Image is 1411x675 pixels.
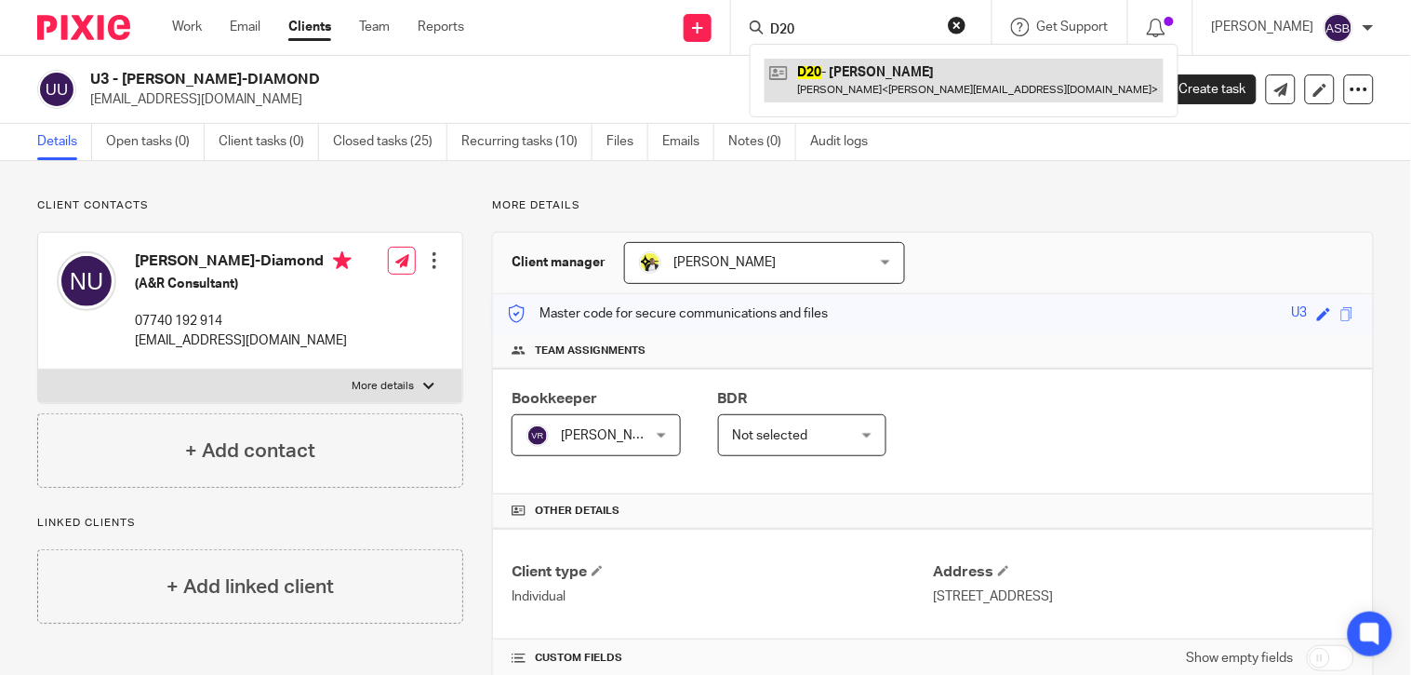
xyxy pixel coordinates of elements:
a: Emails [662,124,714,160]
a: Client tasks (0) [219,124,319,160]
i: Primary [333,251,352,270]
img: svg%3E [1324,13,1353,43]
p: Individual [512,587,933,606]
a: Notes (0) [728,124,796,160]
p: [EMAIL_ADDRESS][DOMAIN_NAME] [90,90,1121,109]
p: More details [492,198,1374,213]
img: svg%3E [526,425,549,447]
span: Other details [535,504,619,519]
a: Email [230,18,260,36]
img: svg%3E [57,251,116,311]
h4: + Add contact [185,437,315,466]
p: 07740 192 914 [135,312,352,331]
input: Search [768,22,936,39]
h4: + Add linked client [166,573,334,601]
h2: U3 - [PERSON_NAME]-DIAMOND [90,70,914,89]
a: Closed tasks (25) [333,124,447,160]
img: svg%3E [37,70,76,109]
a: Reports [418,18,464,36]
h4: Address [933,562,1354,582]
span: Team assignments [535,344,646,358]
p: [PERSON_NAME] [1212,18,1314,36]
span: [PERSON_NAME] [673,256,776,269]
span: Get Support [1037,20,1109,34]
h4: Client type [512,562,933,582]
a: Create task [1149,74,1257,104]
p: Linked clients [37,516,463,531]
a: Open tasks (0) [106,124,205,160]
p: More details [352,379,414,394]
a: Work [172,18,202,36]
a: Details [37,124,92,160]
div: U3 [1292,304,1308,325]
img: Carine-Starbridge.jpg [639,251,661,274]
h4: [PERSON_NAME]-Diamond [135,251,352,275]
span: Bookkeeper [512,391,597,406]
a: Audit logs [810,124,882,160]
p: Master code for secure communications and files [507,304,828,323]
p: [EMAIL_ADDRESS][DOMAIN_NAME] [135,331,352,350]
p: Client contacts [37,198,463,213]
img: Pixie [37,15,130,40]
button: Clear [948,16,966,34]
a: Clients [288,18,331,36]
a: Recurring tasks (10) [461,124,592,160]
span: [PERSON_NAME] [561,429,663,442]
label: Show empty fields [1187,649,1294,668]
h3: Client manager [512,253,606,272]
span: BDR [718,391,748,406]
a: Files [606,124,648,160]
span: Not selected [733,429,808,442]
a: Team [359,18,390,36]
p: [STREET_ADDRESS] [933,587,1354,606]
h5: (A&R Consultant) [135,275,352,293]
h4: CUSTOM FIELDS [512,651,933,666]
